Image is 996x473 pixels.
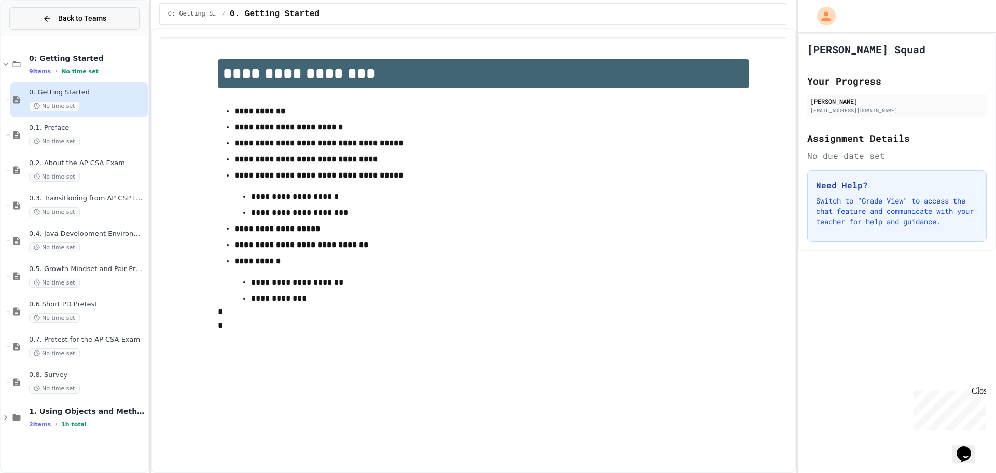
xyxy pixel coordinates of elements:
[230,8,320,20] span: 0. Getting Started
[29,313,80,323] span: No time set
[29,68,51,75] span: 9 items
[9,7,140,30] button: Back to Teams
[29,159,146,168] span: 0.2. About the AP CSA Exam
[29,137,80,146] span: No time set
[810,97,984,106] div: [PERSON_NAME]
[29,88,146,97] span: 0. Getting Started
[29,194,146,203] span: 0.3. Transitioning from AP CSP to AP CSA
[816,179,978,192] h3: Need Help?
[806,4,838,28] div: My Account
[222,10,226,18] span: /
[29,371,146,380] span: 0.8. Survey
[29,348,80,358] span: No time set
[29,335,146,344] span: 0.7. Pretest for the AP CSA Exam
[29,384,80,394] span: No time set
[29,242,80,252] span: No time set
[29,229,146,238] span: 0.4. Java Development Environments
[58,13,106,24] span: Back to Teams
[29,207,80,217] span: No time set
[29,53,146,63] span: 0: Getting Started
[61,421,87,428] span: 1h total
[910,386,986,430] iframe: chat widget
[29,407,146,416] span: 1. Using Objects and Methods
[55,420,57,428] span: •
[816,196,978,227] p: Switch to "Grade View" to access the chat feature and communicate with your teacher for help and ...
[61,68,99,75] span: No time set
[807,74,987,88] h2: Your Progress
[807,150,987,162] div: No due date set
[807,131,987,145] h2: Assignment Details
[952,431,986,463] iframe: chat widget
[29,265,146,274] span: 0.5. Growth Mindset and Pair Programming
[29,101,80,111] span: No time set
[29,124,146,132] span: 0.1. Preface
[29,300,146,309] span: 0.6 Short PD Pretest
[810,106,984,114] div: [EMAIL_ADDRESS][DOMAIN_NAME]
[4,4,72,66] div: Chat with us now!Close
[168,10,218,18] span: 0: Getting Started
[29,278,80,288] span: No time set
[807,42,925,57] h1: [PERSON_NAME] Squad
[29,172,80,182] span: No time set
[55,67,57,75] span: •
[29,421,51,428] span: 2 items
